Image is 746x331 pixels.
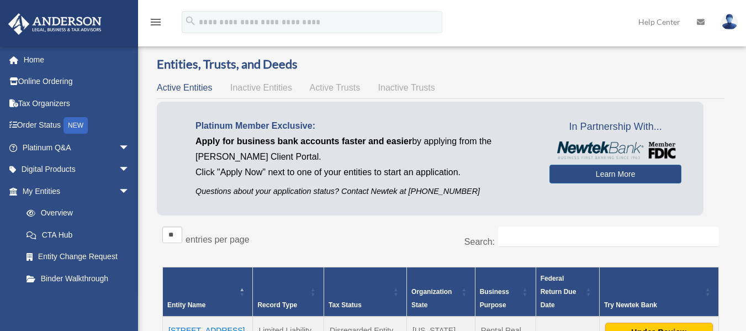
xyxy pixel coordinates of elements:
a: Online Ordering [8,71,146,93]
th: Entity Name: Activate to invert sorting [163,267,253,317]
span: Active Entities [157,83,212,92]
img: Anderson Advisors Platinum Portal [5,13,105,35]
p: by applying from the [PERSON_NAME] Client Portal. [195,134,533,165]
p: Click "Apply Now" next to one of your entities to start an application. [195,165,533,180]
span: Inactive Entities [230,83,292,92]
a: Learn More [549,165,681,183]
span: arrow_drop_down [119,180,141,203]
a: Binder Walkthrough [15,267,141,290]
th: Organization State: Activate to sort [407,267,475,317]
i: search [184,15,197,27]
a: My Entitiesarrow_drop_down [8,180,141,202]
a: Digital Productsarrow_drop_down [8,159,146,181]
span: Organization State [411,288,452,309]
span: arrow_drop_down [119,136,141,159]
label: Search: [464,237,495,246]
p: Platinum Member Exclusive: [195,118,533,134]
img: User Pic [721,14,738,30]
th: Try Newtek Bank : Activate to sort [599,267,718,317]
span: Active Trusts [310,83,361,92]
label: entries per page [186,235,250,244]
span: Inactive Trusts [378,83,435,92]
th: Tax Status: Activate to sort [324,267,407,317]
span: In Partnership With... [549,118,681,136]
span: arrow_drop_down [119,159,141,181]
span: Entity Name [167,301,205,309]
span: Business Purpose [480,288,509,309]
span: Federal Return Due Date [541,275,576,309]
a: Overview [15,202,135,224]
a: Home [8,49,146,71]
img: NewtekBankLogoSM.png [555,141,676,159]
span: Apply for business bank accounts faster and easier [195,136,412,146]
a: CTA Hub [15,224,141,246]
a: Order StatusNEW [8,114,146,137]
div: Try Newtek Bank [604,298,702,312]
a: Tax Organizers [8,92,146,114]
h3: Entities, Trusts, and Deeds [157,56,724,73]
a: My Blueprint [15,290,141,312]
a: menu [149,19,162,29]
th: Federal Return Due Date: Activate to sort [536,267,599,317]
div: NEW [64,117,88,134]
a: Entity Change Request [15,246,141,268]
p: Questions about your application status? Contact Newtek at [PHONE_NUMBER] [195,185,533,198]
th: Business Purpose: Activate to sort [475,267,536,317]
th: Record Type: Activate to sort [253,267,324,317]
a: Platinum Q&Aarrow_drop_down [8,136,146,159]
i: menu [149,15,162,29]
span: Record Type [257,301,297,309]
span: Tax Status [329,301,362,309]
